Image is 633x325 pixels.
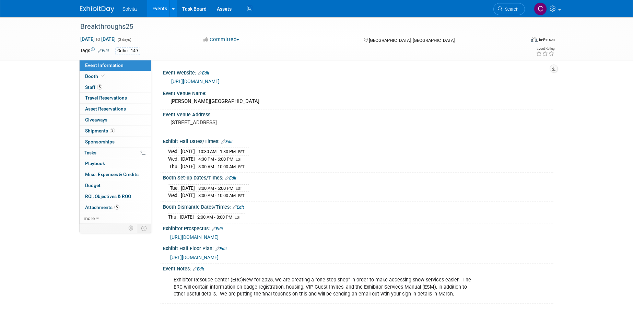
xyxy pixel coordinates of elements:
span: 8:00 AM - 10:00 AM [198,193,236,198]
td: [DATE] [181,148,195,155]
span: Attachments [85,205,119,210]
a: Edit [225,176,236,181]
a: Edit [198,71,209,76]
span: EST [238,150,245,154]
a: Budget [80,180,151,191]
span: Budget [85,183,101,188]
a: Edit [233,205,244,210]
div: Exhibitor Resouce Center (ERC)New for 2025, we are creating a "one-stop-shop" in order to make ac... [169,273,478,301]
a: Asset Reservations [80,104,151,114]
span: 5 [114,205,119,210]
span: [DATE] [DATE] [80,36,116,42]
td: Tue. [168,184,181,192]
a: Playbook [80,158,151,169]
div: Event Format [484,36,555,46]
div: Event Venue Address: [163,109,553,118]
span: Travel Reservations [85,95,127,101]
a: Edit [212,227,223,231]
span: 2 [110,128,115,133]
div: Breakthroughs25 [78,21,515,33]
span: more [84,216,95,221]
div: [PERSON_NAME][GEOGRAPHIC_DATA] [168,96,548,107]
span: Booth [85,73,106,79]
span: 4:30 PM - 6:00 PM [198,156,233,162]
a: Sponsorships [80,137,151,147]
div: Exhibit Hall Dates/Times: [163,136,553,145]
a: Edit [215,246,227,251]
a: Event Information [80,60,151,71]
span: Sponsorships [85,139,115,144]
span: to [95,36,101,42]
td: Thu. [168,163,181,170]
span: Event Information [85,62,124,68]
div: Exhibitor Prospectus: [163,223,553,232]
a: [URL][DOMAIN_NAME] [170,255,219,260]
div: Event Notes: [163,264,553,272]
img: ExhibitDay [80,6,114,13]
span: Asset Reservations [85,106,126,112]
span: 8:00 AM - 10:00 AM [198,164,236,169]
span: Shipments [85,128,115,134]
a: Misc. Expenses & Credits [80,169,151,180]
span: 8:00 AM - 5:00 PM [198,186,233,191]
span: Tasks [84,150,96,155]
a: Edit [98,48,109,53]
span: Search [503,7,518,12]
span: 10:30 AM - 1:30 PM [198,149,236,154]
a: Edit [193,267,204,271]
span: 2:00 AM - 8:00 PM [197,214,232,220]
button: Committed [201,36,242,43]
span: EST [235,215,241,220]
span: 5 [97,84,102,90]
a: ROI, Objectives & ROO [80,191,151,202]
img: Format-Inperson.png [531,37,538,42]
td: Tags [80,47,109,55]
span: Misc. Expenses & Credits [85,172,139,177]
img: Cindy Miller [534,2,547,15]
div: Event Venue Name: [163,88,553,97]
div: Exhibit Hall Floor Plan: [163,243,553,252]
span: EST [236,186,242,191]
span: (3 days) [117,37,131,42]
div: In-Person [539,37,555,42]
a: Staff5 [80,82,151,93]
span: Giveaways [85,117,107,123]
span: EST [238,165,245,169]
span: [GEOGRAPHIC_DATA], [GEOGRAPHIC_DATA] [369,38,455,43]
td: Personalize Event Tab Strip [125,224,137,233]
td: [DATE] [180,213,194,221]
div: Event Rating [536,47,554,50]
a: Shipments2 [80,126,151,136]
span: EST [236,157,242,162]
i: Booth reservation complete [101,74,105,78]
span: ROI, Objectives & ROO [85,194,131,199]
span: Solvita [122,6,137,12]
div: Booth Dismantle Dates/Times: [163,202,553,211]
td: [DATE] [181,155,195,163]
a: more [80,213,151,224]
span: EST [238,194,245,198]
a: Edit [221,139,233,144]
td: [DATE] [181,184,195,192]
a: [URL][DOMAIN_NAME] [171,79,220,84]
td: Wed. [168,148,181,155]
a: [URL][DOMAIN_NAME] [170,234,219,240]
a: Attachments5 [80,202,151,213]
span: Staff [85,84,102,90]
a: Giveaways [80,115,151,125]
td: Thu. [168,213,180,221]
td: [DATE] [181,192,195,199]
div: Event Website: [163,68,553,77]
div: Booth Set-up Dates/Times: [163,173,553,182]
span: Playbook [85,161,105,166]
td: Wed. [168,192,181,199]
a: Search [493,3,525,15]
td: Wed. [168,155,181,163]
a: Booth [80,71,151,82]
td: Toggle Event Tabs [137,224,151,233]
pre: [STREET_ADDRESS] [171,119,318,126]
div: Ortho - 149 [115,47,140,55]
a: Tasks [80,148,151,158]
